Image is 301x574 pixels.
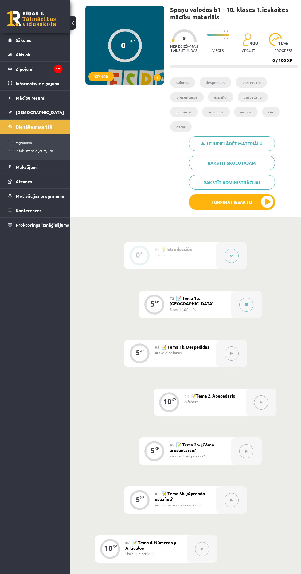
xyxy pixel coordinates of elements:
a: Mācību resursi [8,91,62,105]
span: 📝 Tema 1b. Despedidas [161,344,209,350]
div: 5 [150,448,155,453]
li: despedidas [200,77,231,88]
span: Konferences [16,208,41,213]
span: 📝 Tema 1a. [GEOGRAPHIC_DATA] [170,295,214,306]
li: abecedario [236,77,267,88]
a: Proktoringa izmēģinājums [8,218,62,232]
span: Aktuāli [16,52,30,57]
span: Digitālie materiāli [16,124,52,129]
span: 9 [183,35,186,41]
a: Motivācijas programma [8,189,62,203]
legend: Maksājumi [16,160,62,174]
li: números [170,107,198,117]
a: Konferences [8,203,62,217]
span: #7 [125,540,130,545]
span: 📝Tema 2. Abecedario [191,393,236,398]
span: 📝 Tema 3b. ¿Aprendo español? [155,491,205,502]
legend: Informatīvie ziņojumi [16,76,62,90]
a: Biežāk uzdotie jautājumi [9,148,64,153]
div: XP [140,349,144,352]
span: Proktoringa izmēģinājums [16,222,69,228]
div: Skaitļi un artikuli [125,551,182,556]
a: Ziņojumi17 [8,62,62,76]
a: Lejupielādēt materiālu [189,136,275,151]
div: Vai es mācos spāņu valodu? [155,502,212,508]
li: saludos [170,77,195,88]
div: Ievads [155,252,212,258]
span: #1 [155,247,159,252]
div: 5 [136,497,140,502]
span: #5 [170,442,174,447]
p: progress [274,48,292,53]
div: 0 [121,41,126,50]
img: icon-short-line-57e1e144782c952c97e751825c79c345078a6d821885a25fce030b3d8c18986b.svg [227,30,228,32]
p: Viegls [213,48,224,53]
div: Sasveicināšanās [170,307,226,312]
img: icon-short-line-57e1e144782c952c97e751825c79c345078a6d821885a25fce030b3d8c18986b.svg [227,38,228,39]
span: Motivācijas programma [16,193,64,199]
a: Rakstīt administrācijai [189,175,275,190]
a: Maksājumi [8,160,62,174]
li: estar [170,121,192,132]
div: XP [155,447,159,450]
span: Atzīmes [16,179,32,184]
span: #4 [184,394,189,398]
div: 10 [104,545,113,551]
i: 17 [54,65,62,73]
div: XP [155,300,159,303]
a: Sākums [8,33,62,47]
h1: Spāņu valodas b1 - 10. klases 1.ieskaites mācību materiāls [170,6,298,21]
div: XP [140,496,144,499]
span: 10 % [278,40,289,46]
a: Aktuāli [8,47,62,61]
div: Atsveicināšanās [155,350,212,355]
span: 📝 Tema 4. Números y Artículos [125,540,176,551]
a: Rīgas 1. Tālmācības vidusskola [7,11,56,26]
div: XP 100 [88,72,114,81]
div: Kā stādīties priekšā? [170,453,226,459]
span: Mācību resursi [16,95,45,101]
img: icon-short-line-57e1e144782c952c97e751825c79c345078a6d821885a25fce030b3d8c18986b.svg [224,30,225,32]
p: Nepieciešamais laiks stundās [170,44,198,53]
span: Sākums [16,37,31,43]
span: #2 [170,296,174,301]
span: #3 [155,345,159,350]
li: español [208,92,233,102]
a: Rakstīt skolotājam [189,156,275,170]
div: 0 [136,252,140,258]
a: Atzīmes [8,174,62,188]
a: Programma [9,140,64,145]
span: Programma [9,140,32,145]
p: apgūst [242,48,256,53]
div: XP [172,398,176,401]
li: castellano [238,92,268,102]
li: artículos [202,107,230,117]
li: presentarse [170,92,204,102]
div: 10 [163,399,172,404]
span: [DEMOGRAPHIC_DATA] [16,109,64,115]
li: ser [262,107,280,117]
span: XP [130,38,135,43]
a: Informatīvie ziņojumi [8,76,62,90]
div: XP [140,251,144,255]
img: icon-short-line-57e1e144782c952c97e751825c79c345078a6d821885a25fce030b3d8c18986b.svg [221,30,221,32]
div: 5 [150,301,155,307]
li: verbos [234,107,258,117]
a: Digitālie materiāli [8,120,62,134]
span: 400 [250,40,258,46]
span: 📝 Tema 3a. ¿Cómo presentarse? [170,442,214,453]
span: #6 [155,491,159,496]
img: icon-progress-161ccf0a02000e728c5f80fcf4c31c7af3da0e1684b2b1d7c360e028c24a22f1.svg [269,33,282,46]
span: 💡Introducción [161,246,192,252]
img: icon-short-line-57e1e144782c952c97e751825c79c345078a6d821885a25fce030b3d8c18986b.svg [221,38,221,39]
div: XP [113,544,117,548]
button: Turpināt iesākto [189,194,275,210]
div: Alfabēts [184,399,241,404]
legend: Ziņojumi [16,62,62,76]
